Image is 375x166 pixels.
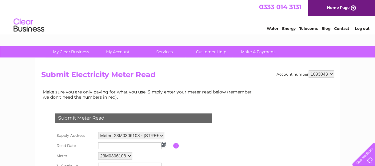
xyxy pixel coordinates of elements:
a: Water [267,26,278,31]
img: ... [162,142,166,147]
th: Read Date [54,141,97,151]
a: Log out [355,26,369,31]
input: Information [173,143,179,148]
td: Make sure you are only paying for what you use. Simply enter your meter read below (remember we d... [41,88,257,101]
div: Account number [277,70,334,78]
a: My Clear Business [46,46,96,57]
a: Energy [282,26,296,31]
a: Contact [334,26,349,31]
a: My Account [92,46,143,57]
th: Meter [54,151,97,161]
a: Services [139,46,190,57]
div: Clear Business is a trading name of Verastar Limited (registered in [GEOGRAPHIC_DATA] No. 3667643... [42,3,333,30]
th: Supply Address [54,130,97,141]
div: Submit Meter Read [55,113,212,123]
a: 0333 014 3131 [259,3,301,11]
a: Make A Payment [233,46,283,57]
img: logo.png [13,16,45,35]
h2: Submit Electricity Meter Read [41,70,334,82]
a: Customer Help [186,46,237,57]
a: Blog [321,26,330,31]
a: Telecoms [299,26,318,31]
